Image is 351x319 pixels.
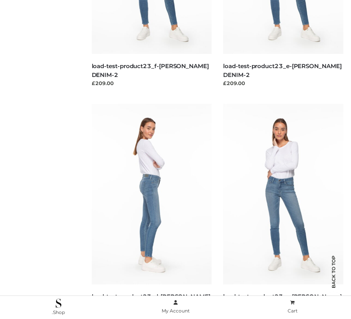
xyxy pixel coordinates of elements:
a: Cart [234,298,351,316]
span: Cart [288,308,298,314]
a: load-test-product23_d-[PERSON_NAME] DENIM-2 [92,293,210,309]
span: My Account [162,308,190,314]
span: .Shop [52,309,65,315]
a: load-test-product23_c-[PERSON_NAME] DENIM-2 [223,293,341,309]
span: Back to top [324,269,343,288]
img: .Shop [56,299,61,308]
a: load-test-product23_f-[PERSON_NAME] DENIM-2 [92,62,209,78]
a: My Account [117,298,234,316]
div: £209.00 [223,79,343,87]
a: load-test-product23_e-[PERSON_NAME] DENIM-2 [223,62,341,78]
div: £209.00 [92,79,212,87]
